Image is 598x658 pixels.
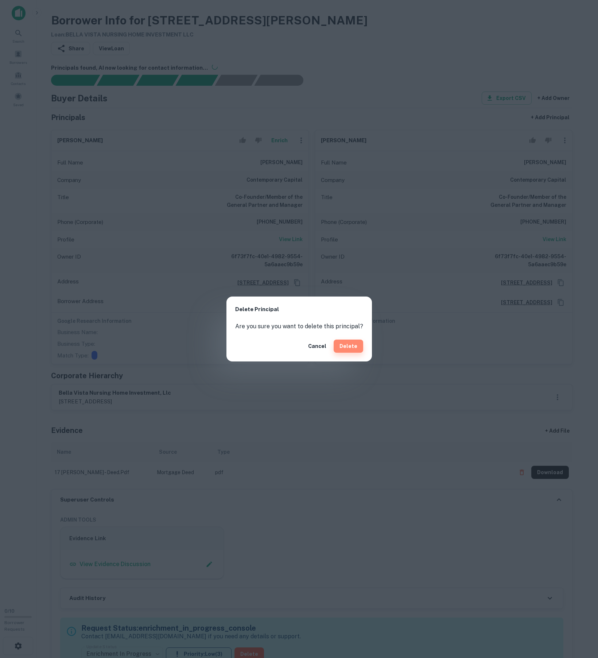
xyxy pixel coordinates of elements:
[226,297,372,322] h2: Delete Principal
[334,340,363,353] button: Delete
[562,600,598,635] iframe: Chat Widget
[305,340,329,353] button: Cancel
[235,322,363,331] p: Are you sure you want to delete this principal?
